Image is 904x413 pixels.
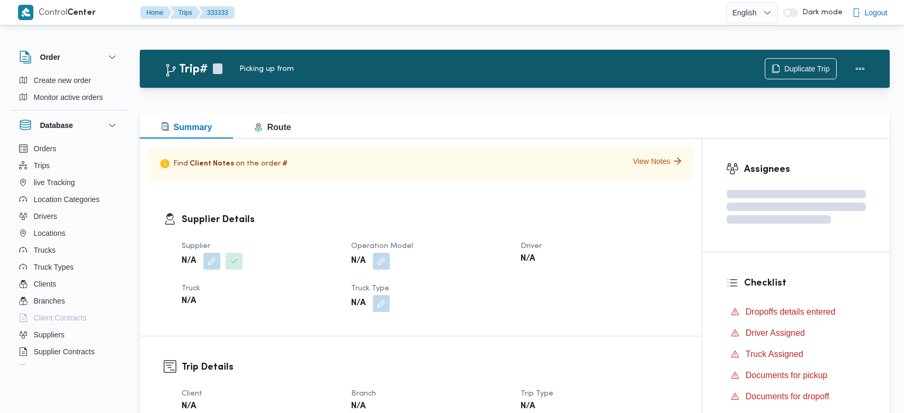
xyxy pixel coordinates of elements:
span: Location Categories [34,193,100,206]
button: Locations [15,225,123,242]
h3: Supplier Details [182,213,678,227]
div: Order [11,72,127,110]
span: Client Contracts [34,311,87,324]
button: Create new order [15,72,123,89]
span: Driver [521,243,542,250]
span: Documents for dropoff [746,392,829,401]
button: Documents for pickup [727,367,866,384]
span: Trucks [34,244,56,256]
b: N/A [351,255,365,268]
div: Picking up from [239,63,765,75]
button: Home [140,6,172,19]
span: Truck Assigned [746,350,803,359]
span: Duplicate Trip [784,62,830,75]
button: 333333 [199,6,235,19]
button: Monitor active orders [15,89,123,106]
button: Trips [170,6,201,19]
span: Clients [34,278,57,290]
b: N/A [521,253,535,265]
span: Truck Type [351,285,389,292]
h3: Order [40,51,60,63]
span: Driver Assigned [746,328,805,337]
span: Client [182,390,202,397]
span: Devices [34,362,60,375]
span: # [282,160,288,168]
button: Devices [15,360,123,377]
span: Branch [351,390,376,397]
button: Suppliers [15,326,123,343]
span: Supplier [182,243,210,250]
b: Center [67,9,96,17]
b: N/A [182,400,196,413]
span: Trip Type [521,390,553,397]
button: Database [19,119,119,132]
button: Clients [15,276,123,292]
button: Truck Assigned [727,346,866,363]
button: Duplicate Trip [765,58,837,79]
button: Dropoffs details entered [727,304,866,320]
h3: Assignees [744,162,866,177]
h3: Checklist [744,276,866,290]
button: Actions [849,58,871,79]
button: Driver Assigned [727,325,866,342]
span: Create new order [34,74,91,87]
b: N/A [521,400,535,413]
span: Logout [865,6,888,19]
h2: Trip# [164,63,208,77]
span: Trips [34,159,50,172]
span: Orders [34,142,57,155]
span: live Tracking [34,176,75,189]
span: Truck Assigned [746,348,803,361]
span: Documents for pickup [746,371,828,380]
button: Branches [15,292,123,309]
button: Location Categories [15,191,123,208]
span: Dropoffs details entered [746,307,836,316]
span: Documents for pickup [746,369,828,382]
button: Trucks [15,242,123,259]
img: X8yXhbKr1z7QwAAAABJRU5ErkJggg== [18,5,33,20]
h3: Trip Details [182,360,678,374]
span: Suppliers [34,328,65,341]
button: View Notes [633,155,685,167]
span: Summary [161,123,212,132]
span: Driver Assigned [746,327,805,339]
button: Order [19,51,119,63]
b: N/A [351,400,365,413]
span: Truck Types [34,261,74,273]
button: live Tracking [15,174,123,191]
span: Dropoffs details entered [746,306,836,318]
h3: Database [40,119,73,132]
span: Operation Model [351,243,413,250]
button: Trips [15,157,123,174]
b: N/A [182,295,196,308]
span: Locations [34,227,66,240]
b: N/A [182,255,196,268]
button: Supplier Contracts [15,343,123,360]
button: Drivers [15,208,123,225]
div: Database [11,140,127,369]
span: Dark mode [798,8,843,17]
span: Client Notes [190,160,234,168]
span: Route [254,123,291,132]
button: Orders [15,140,123,157]
span: Drivers [34,210,57,223]
p: Find on the order [157,155,289,172]
button: Logout [848,2,892,23]
button: Truck Types [15,259,123,276]
span: Branches [34,295,65,307]
button: Client Contracts [15,309,123,326]
b: N/A [351,297,365,310]
span: Documents for dropoff [746,390,829,403]
span: Supplier Contracts [34,345,95,358]
span: Truck [182,285,200,292]
span: Monitor active orders [34,91,103,104]
button: Documents for dropoff [727,388,866,405]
